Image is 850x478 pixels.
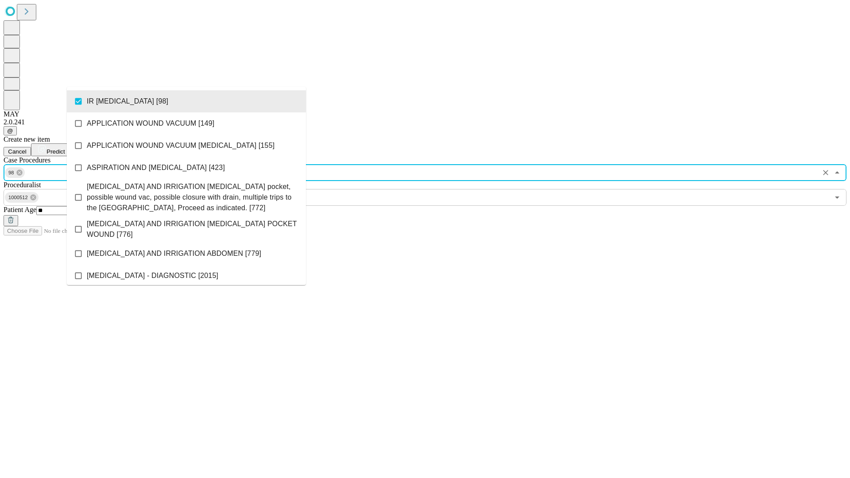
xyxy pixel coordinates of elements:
[4,206,36,213] span: Patient Age
[831,191,843,204] button: Open
[87,181,299,213] span: [MEDICAL_DATA] AND IRRIGATION [MEDICAL_DATA] pocket, possible wound vac, possible closure with dr...
[87,248,261,259] span: [MEDICAL_DATA] AND IRRIGATION ABDOMEN [779]
[46,148,65,155] span: Predict
[5,167,25,178] div: 98
[5,192,39,203] div: 1000512
[4,156,50,164] span: Scheduled Procedure
[87,219,299,240] span: [MEDICAL_DATA] AND IRRIGATION [MEDICAL_DATA] POCKET WOUND [776]
[4,181,41,189] span: Proceduralist
[4,110,846,118] div: MAY
[31,143,72,156] button: Predict
[4,135,50,143] span: Create new item
[7,127,13,134] span: @
[87,118,214,129] span: APPLICATION WOUND VACUUM [149]
[4,147,31,156] button: Cancel
[87,96,168,107] span: IR [MEDICAL_DATA] [98]
[819,166,832,179] button: Clear
[5,193,31,203] span: 1000512
[87,162,225,173] span: ASPIRATION AND [MEDICAL_DATA] [423]
[8,148,27,155] span: Cancel
[4,126,17,135] button: @
[87,140,274,151] span: APPLICATION WOUND VACUUM [MEDICAL_DATA] [155]
[87,270,218,281] span: [MEDICAL_DATA] - DIAGNOSTIC [2015]
[831,166,843,179] button: Close
[5,168,18,178] span: 98
[4,118,846,126] div: 2.0.241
